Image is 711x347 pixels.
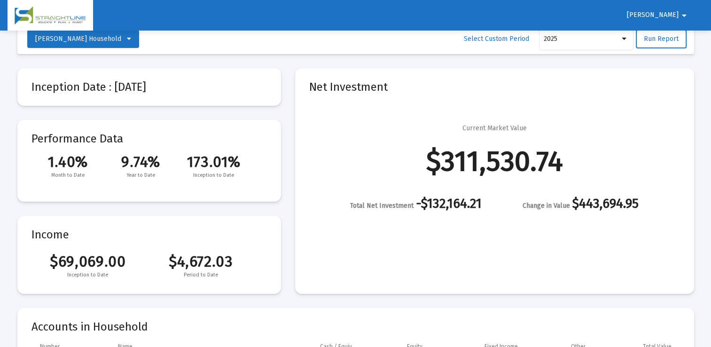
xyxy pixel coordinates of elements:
mat-card-title: Inception Date : [DATE] [31,82,267,92]
span: Year to Date [104,171,177,180]
button: [PERSON_NAME] [616,6,701,24]
div: -$132,164.21 [350,199,482,211]
mat-icon: arrow_drop_down [679,6,690,25]
span: $69,069.00 [31,252,145,270]
div: $443,694.95 [523,199,639,211]
button: Run Report [636,30,687,48]
span: Inception to Date [31,270,145,280]
span: Month to Date [31,171,104,180]
button: [PERSON_NAME] Household [27,30,139,48]
mat-card-title: Net Investment [309,82,680,92]
span: $4,672.03 [144,252,258,270]
span: Select Custom Period [464,35,529,43]
div: $311,530.74 [426,157,563,166]
span: 173.01% [177,153,250,171]
span: Total Net Investment [350,202,414,210]
img: Dashboard [15,6,86,25]
mat-card-title: Performance Data [31,134,267,180]
div: Current Market Value [462,124,527,133]
span: Run Report [644,35,679,43]
span: Period to Date [144,270,258,280]
span: [PERSON_NAME] [627,11,679,19]
span: 9.74% [104,153,177,171]
mat-card-title: Accounts in Household [31,322,680,331]
span: Inception to Date [177,171,250,180]
span: Change in Value [523,202,570,210]
span: [PERSON_NAME] Household [35,35,121,43]
span: 1.40% [31,153,104,171]
mat-card-title: Income [31,230,267,239]
span: 2025 [544,35,557,43]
